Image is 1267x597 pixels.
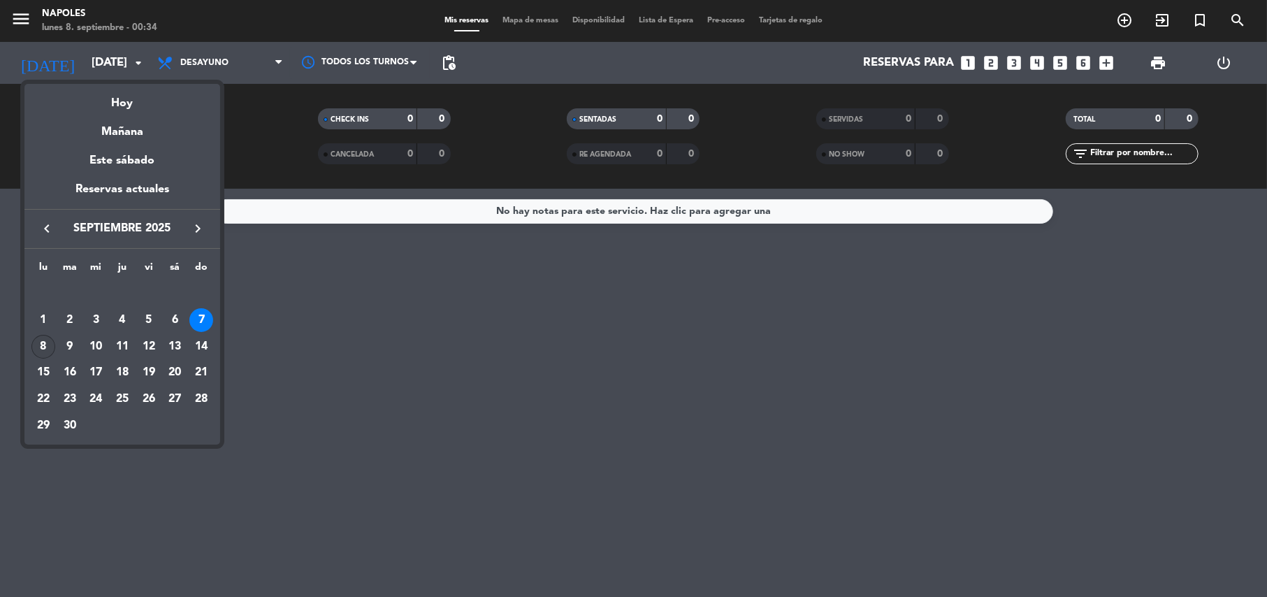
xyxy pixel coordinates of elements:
[82,259,109,281] th: miércoles
[24,113,220,141] div: Mañana
[163,308,187,332] div: 6
[109,259,136,281] th: jueves
[57,259,83,281] th: martes
[24,141,220,180] div: Este sábado
[109,333,136,360] td: 11 de septiembre de 2025
[84,308,108,332] div: 3
[163,335,187,359] div: 13
[84,335,108,359] div: 10
[58,414,82,438] div: 30
[162,259,189,281] th: sábado
[31,335,55,359] div: 8
[31,387,55,411] div: 22
[58,387,82,411] div: 23
[162,359,189,386] td: 20 de septiembre de 2025
[57,359,83,386] td: 16 de septiembre de 2025
[109,307,136,333] td: 4 de septiembre de 2025
[84,361,108,384] div: 17
[136,259,162,281] th: viernes
[30,259,57,281] th: lunes
[24,84,220,113] div: Hoy
[30,412,57,439] td: 29 de septiembre de 2025
[57,307,83,333] td: 2 de septiembre de 2025
[57,386,83,412] td: 23 de septiembre de 2025
[30,359,57,386] td: 15 de septiembre de 2025
[110,387,134,411] div: 25
[136,307,162,333] td: 5 de septiembre de 2025
[31,361,55,384] div: 15
[162,386,189,412] td: 27 de septiembre de 2025
[84,387,108,411] div: 24
[162,307,189,333] td: 6 de septiembre de 2025
[136,359,162,386] td: 19 de septiembre de 2025
[188,307,215,333] td: 7 de septiembre de 2025
[110,308,134,332] div: 4
[136,386,162,412] td: 26 de septiembre de 2025
[31,414,55,438] div: 29
[57,412,83,439] td: 30 de septiembre de 2025
[188,359,215,386] td: 21 de septiembre de 2025
[82,386,109,412] td: 24 de septiembre de 2025
[34,220,59,238] button: keyboard_arrow_left
[189,220,206,237] i: keyboard_arrow_right
[58,308,82,332] div: 2
[189,361,213,384] div: 21
[188,259,215,281] th: domingo
[58,335,82,359] div: 9
[24,180,220,209] div: Reservas actuales
[82,333,109,360] td: 10 de septiembre de 2025
[58,361,82,384] div: 16
[136,333,162,360] td: 12 de septiembre de 2025
[188,333,215,360] td: 14 de septiembre de 2025
[110,361,134,384] div: 18
[163,361,187,384] div: 20
[110,335,134,359] div: 11
[31,308,55,332] div: 1
[137,387,161,411] div: 26
[109,386,136,412] td: 25 de septiembre de 2025
[137,308,161,332] div: 5
[137,361,161,384] div: 19
[30,280,215,307] td: SEP.
[30,333,57,360] td: 8 de septiembre de 2025
[189,335,213,359] div: 14
[185,220,210,238] button: keyboard_arrow_right
[188,386,215,412] td: 28 de septiembre de 2025
[163,387,187,411] div: 27
[57,333,83,360] td: 9 de septiembre de 2025
[189,387,213,411] div: 28
[82,359,109,386] td: 17 de septiembre de 2025
[82,307,109,333] td: 3 de septiembre de 2025
[162,333,189,360] td: 13 de septiembre de 2025
[30,386,57,412] td: 22 de septiembre de 2025
[137,335,161,359] div: 12
[38,220,55,237] i: keyboard_arrow_left
[30,307,57,333] td: 1 de septiembre de 2025
[109,359,136,386] td: 18 de septiembre de 2025
[189,308,213,332] div: 7
[59,220,185,238] span: septiembre 2025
